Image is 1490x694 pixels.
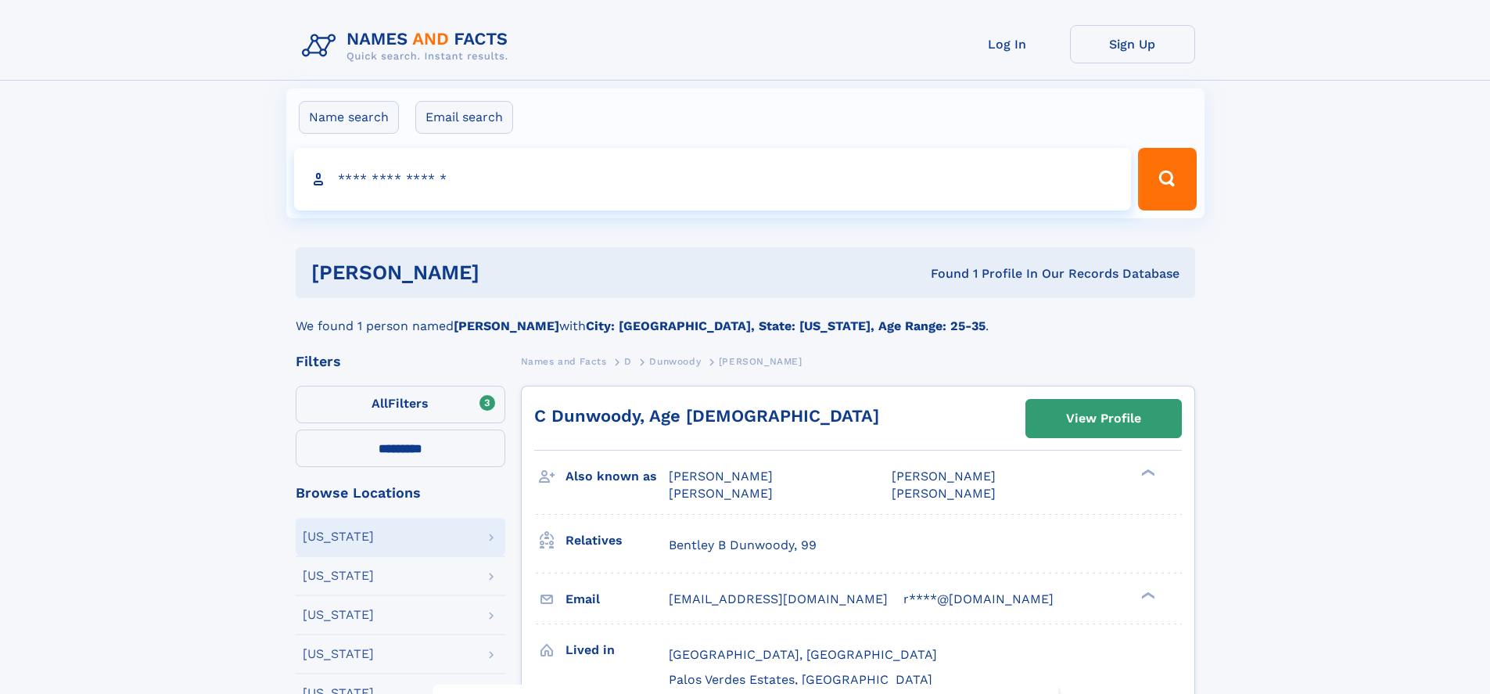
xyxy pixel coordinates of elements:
h1: [PERSON_NAME] [311,263,706,282]
span: [PERSON_NAME] [892,469,996,484]
label: Email search [415,101,513,134]
span: [EMAIL_ADDRESS][DOMAIN_NAME] [669,592,888,606]
span: D [624,356,632,367]
b: [PERSON_NAME] [454,318,559,333]
span: All [372,396,388,411]
img: Logo Names and Facts [296,25,521,67]
span: [PERSON_NAME] [892,486,996,501]
div: View Profile [1066,401,1141,437]
a: Names and Facts [521,351,607,371]
button: Search Button [1138,148,1196,210]
span: Palos Verdes Estates, [GEOGRAPHIC_DATA] [669,672,932,687]
div: We found 1 person named with . [296,298,1195,336]
div: [US_STATE] [303,609,374,621]
label: Filters [296,386,505,423]
h3: Also known as [565,463,669,490]
h3: Relatives [565,527,669,554]
div: Filters [296,354,505,369]
div: [US_STATE] [303,530,374,543]
div: [US_STATE] [303,570,374,582]
div: Browse Locations [296,486,505,500]
div: Found 1 Profile In Our Records Database [705,265,1179,282]
div: ❯ [1137,468,1156,478]
h3: Lived in [565,637,669,663]
label: Name search [299,101,399,134]
a: Bentley B Dunwoody, 99 [669,537,817,554]
a: D [624,351,632,371]
span: Dunwoody [649,356,701,367]
div: ❯ [1137,590,1156,600]
span: [GEOGRAPHIC_DATA], [GEOGRAPHIC_DATA] [669,647,937,662]
a: View Profile [1026,400,1181,437]
a: Dunwoody [649,351,701,371]
a: C Dunwoody, Age [DEMOGRAPHIC_DATA] [534,406,879,426]
span: [PERSON_NAME] [669,486,773,501]
a: Log In [945,25,1070,63]
a: Sign Up [1070,25,1195,63]
span: [PERSON_NAME] [669,469,773,484]
h3: Email [565,586,669,613]
b: City: [GEOGRAPHIC_DATA], State: [US_STATE], Age Range: 25-35 [586,318,986,333]
input: search input [294,148,1132,210]
span: [PERSON_NAME] [719,356,802,367]
div: [US_STATE] [303,648,374,660]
